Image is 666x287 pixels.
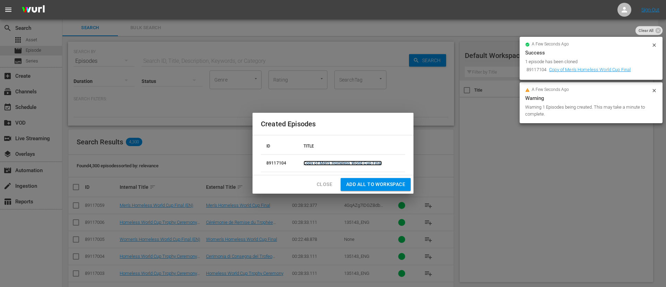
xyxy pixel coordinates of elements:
a: Copy of Men's Homeless World Cup Final [304,161,382,166]
span: a few seconds ago [532,87,569,93]
a: Sign Out [641,7,659,12]
span: a few seconds ago [532,42,569,47]
button: Close [311,178,338,191]
th: ID [261,138,298,155]
span: Clear All [635,26,657,35]
span: menu [4,6,12,14]
img: ans4CAIJ8jUAAAAAAAAAAAAAAAAAAAAAAAAgQb4GAAAAAAAAAAAAAAAAAAAAAAAAJMjXAAAAAAAAAAAAAAAAAAAAAAAAgAT5G... [17,2,50,18]
button: Add all to Workspace [341,178,411,191]
span: Add all to Workspace [346,180,405,189]
a: Copy of Men's Homeless World Cup Final [549,67,631,72]
span: Close [317,180,332,189]
div: 1 episode has been cloned [525,58,650,65]
div: Success [525,49,657,57]
td: 89117104 [525,65,548,75]
td: 89117104 [261,155,298,172]
div: Warning [525,94,657,102]
th: TITLE [298,138,405,155]
div: Warning 1 Episodes being created. This may take a minute to complete. [525,104,650,118]
h2: Created Episodes [261,118,405,129]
